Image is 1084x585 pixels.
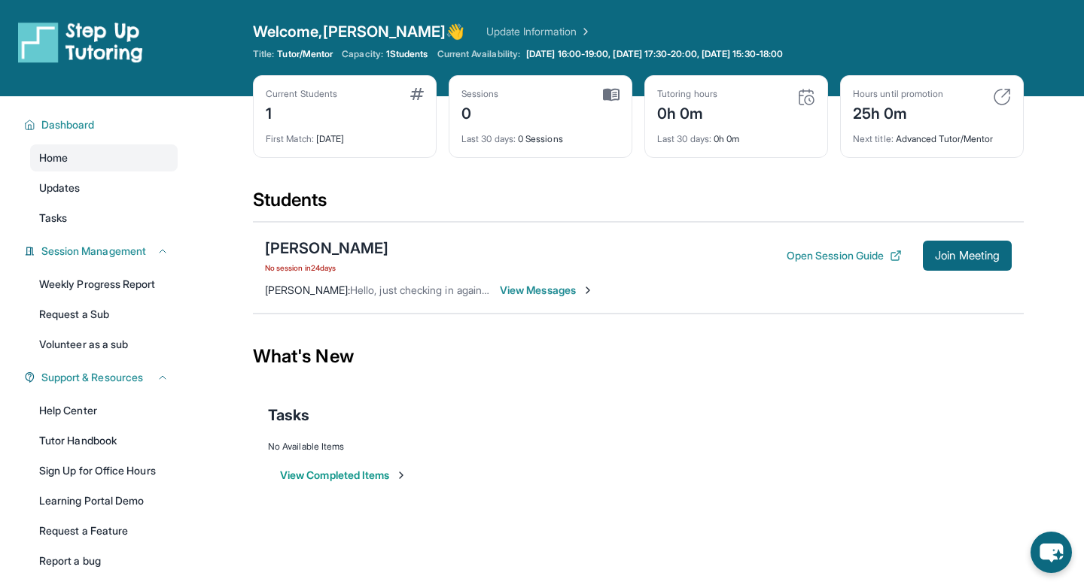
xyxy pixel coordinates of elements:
[853,124,1011,145] div: Advanced Tutor/Mentor
[253,323,1024,389] div: What's New
[35,370,169,385] button: Support & Resources
[266,88,337,100] div: Current Students
[461,124,620,145] div: 0 Sessions
[265,283,350,296] span: [PERSON_NAME] :
[253,48,274,60] span: Title:
[30,331,178,358] a: Volunteer as a sub
[30,205,178,232] a: Tasks
[437,48,520,60] span: Current Availability:
[280,468,407,483] button: View Completed Items
[266,124,424,145] div: [DATE]
[253,21,465,42] span: Welcome, [PERSON_NAME] 👋
[30,144,178,171] a: Home
[603,88,620,102] img: card
[461,133,516,144] span: Last 30 days :
[268,441,1009,453] div: No Available Items
[41,244,146,259] span: Session Management
[35,244,169,259] button: Session Management
[577,24,592,39] img: Chevron Right
[935,251,1000,260] span: Join Meeting
[853,133,894,144] span: Next title :
[461,88,499,100] div: Sessions
[18,21,143,63] img: logo
[268,405,309,426] span: Tasks
[853,88,943,100] div: Hours until promotion
[787,248,902,263] button: Open Session Guide
[277,48,333,60] span: Tutor/Mentor
[582,284,594,296] img: Chevron-Right
[350,283,738,296] span: Hello, just checking in again to see if [PERSON_NAME] has time to meet [DATE]. :)
[30,271,178,298] a: Weekly Progress Report
[500,283,594,298] span: View Messages
[853,100,943,124] div: 25h 0m
[39,150,68,165] span: Home
[266,133,314,144] span: First Match :
[30,517,178,544] a: Request a Feature
[30,174,178,202] a: Updates
[523,48,786,60] a: [DATE] 16:00-19:00, [DATE] 17:30-20:00, [DATE] 15:30-18:00
[266,100,337,124] div: 1
[265,238,388,259] div: [PERSON_NAME]
[39,180,81,196] span: Updates
[253,188,1024,221] div: Students
[30,301,178,328] a: Request a Sub
[386,48,428,60] span: 1 Students
[30,487,178,514] a: Learning Portal Demo
[30,427,178,454] a: Tutor Handbook
[657,124,815,145] div: 0h 0m
[486,24,592,39] a: Update Information
[461,100,499,124] div: 0
[30,397,178,424] a: Help Center
[657,133,711,144] span: Last 30 days :
[410,88,424,100] img: card
[797,88,815,106] img: card
[41,370,143,385] span: Support & Resources
[526,48,783,60] span: [DATE] 16:00-19:00, [DATE] 17:30-20:00, [DATE] 15:30-18:00
[342,48,383,60] span: Capacity:
[993,88,1011,106] img: card
[923,241,1012,271] button: Join Meeting
[657,100,717,124] div: 0h 0m
[41,117,95,132] span: Dashboard
[30,457,178,484] a: Sign Up for Office Hours
[265,262,388,274] span: No session in 24 days
[35,117,169,132] button: Dashboard
[30,547,178,574] a: Report a bug
[1031,532,1072,573] button: chat-button
[657,88,717,100] div: Tutoring hours
[39,211,67,226] span: Tasks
